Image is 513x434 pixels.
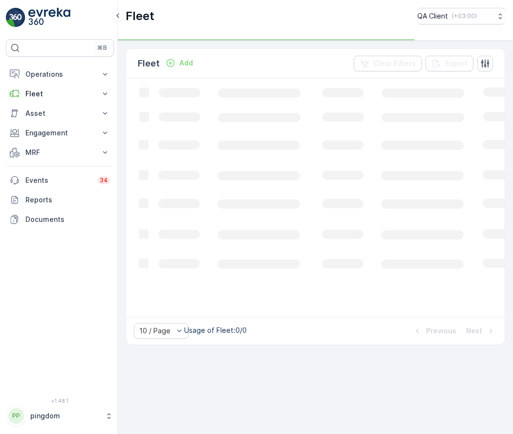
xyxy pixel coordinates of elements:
[25,128,94,138] p: Engagement
[162,57,197,69] button: Add
[6,190,114,210] a: Reports
[426,56,473,71] button: Export
[6,104,114,123] button: Asset
[354,56,422,71] button: Clear Filters
[6,65,114,84] button: Operations
[452,12,477,20] p: ( +03:00 )
[6,8,25,27] img: logo
[8,408,24,424] div: PP
[25,69,94,79] p: Operations
[417,8,505,24] button: QA Client(+03:00)
[138,57,160,70] p: Fleet
[465,325,497,337] button: Next
[97,44,107,52] p: ⌘B
[179,58,193,68] p: Add
[6,406,114,426] button: PPpingdom
[6,123,114,143] button: Engagement
[126,8,154,24] p: Fleet
[6,210,114,229] a: Documents
[6,398,114,404] span: v 1.48.1
[184,325,247,335] p: Usage of Fleet : 0/0
[6,143,114,162] button: MRF
[25,89,94,99] p: Fleet
[25,195,110,205] p: Reports
[25,215,110,224] p: Documents
[445,59,468,68] p: Export
[25,148,94,157] p: MRF
[25,108,94,118] p: Asset
[6,84,114,104] button: Fleet
[28,8,70,27] img: logo_light-DOdMpM7g.png
[426,326,456,336] p: Previous
[466,326,482,336] p: Next
[100,176,108,184] p: 34
[30,411,100,421] p: pingdom
[25,175,92,185] p: Events
[417,11,448,21] p: QA Client
[411,325,457,337] button: Previous
[6,171,114,190] a: Events34
[373,59,416,68] p: Clear Filters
